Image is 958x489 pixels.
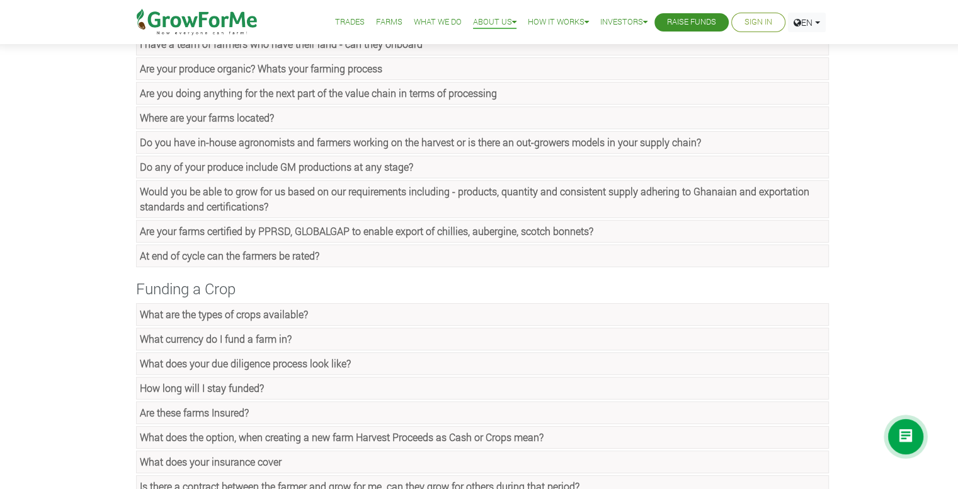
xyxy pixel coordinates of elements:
a: How long will I stay funded? [136,377,829,400]
strong: What currency do I fund a farm in? [140,332,292,345]
a: At end of cycle can the farmers be rated? [136,244,829,267]
strong: Are your produce organic? Whats your farming process [140,62,382,75]
strong: What are the types of crops available? [140,308,308,321]
a: Raise Funds [667,16,716,29]
strong: How long will I stay funded? [140,381,264,394]
strong: At end of cycle can the farmers be rated? [140,249,319,262]
strong: What does your due diligence process look like? [140,357,351,370]
a: Sign In [744,16,772,29]
a: What We Do [414,16,462,29]
a: Farms [376,16,402,29]
a: What does your due diligence process look like? [136,352,829,375]
strong: Are your farms certified by PPRSD, GLOBALGAP to enable export of chillies, aubergine, scotch bonn... [140,224,593,238]
a: What are the types of crops available? [136,303,829,326]
a: About Us [473,16,516,29]
strong: Do any of your produce include GM productions at any stage? [140,160,413,173]
a: What does the option, when creating a new farm Harvest Proceeds as Cash or Crops mean? [136,426,829,449]
strong: I have a team of farmers who have their land - can they onboard [140,37,423,50]
strong: Are you doing anything for the next part of the value chain in terms of processing [140,86,497,100]
strong: Would you be able to grow for us based on our requirements including - products, quantity and con... [140,185,809,213]
a: What currency do I fund a farm in? [136,328,829,350]
strong: Where are your farms located? [140,111,274,124]
a: Where are your farms located? [136,106,829,129]
a: Trades [335,16,365,29]
a: Do you have in-house agronomists and farmers working on the harvest or is there an out-growers mo... [136,131,829,154]
a: How it Works [528,16,589,29]
strong: What does your insurance cover [140,455,282,468]
strong: Do you have in-house agronomists and farmers working on the harvest or is there an out-growers mo... [140,135,701,149]
h4: Funding a Crop [130,280,829,298]
a: Are your produce organic? Whats your farming process [136,57,829,80]
a: Do any of your produce include GM productions at any stage? [136,156,829,178]
a: What does your insurance cover [136,451,829,473]
a: Are you doing anything for the next part of the value chain in terms of processing [136,82,829,105]
a: Are your farms certified by PPRSD, GLOBALGAP to enable export of chillies, aubergine, scotch bonn... [136,220,829,243]
strong: What does the option, when creating a new farm Harvest Proceeds as Cash or Crops mean? [140,430,544,444]
a: Investors [600,16,647,29]
a: Are these farms Insured? [136,401,829,424]
a: EN [788,13,826,32]
strong: Are these farms Insured? [140,406,249,419]
a: Would you be able to grow for us based on our requirements including - products, quantity and con... [136,180,829,218]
